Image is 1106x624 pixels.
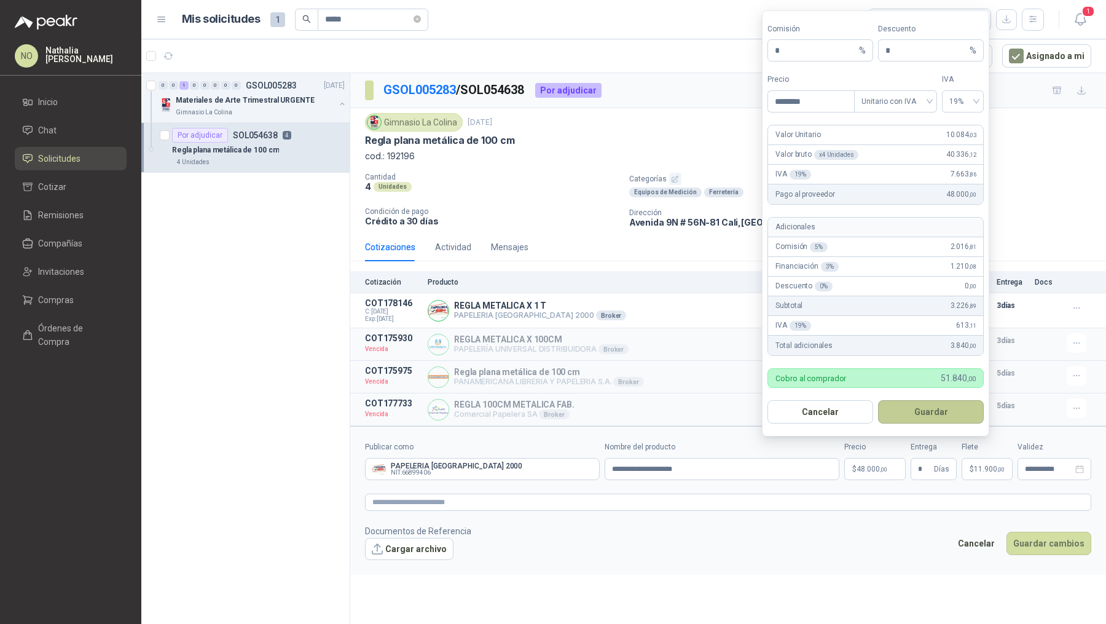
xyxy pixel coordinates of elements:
div: 0 [200,81,210,90]
p: [DATE] [468,117,492,128]
a: Remisiones [15,203,127,227]
span: Compañías [38,237,82,250]
p: Regla plana metálica de 100 cm [365,134,515,147]
p: PAPELERIA [GEOGRAPHIC_DATA] 2000 [454,310,626,320]
img: Company Logo [428,367,449,387]
span: close-circle [414,14,421,25]
p: Pago al proveedor [775,189,835,200]
p: PANAMERICANA LIBRERIA Y PAPELERIA S.A. [454,377,644,387]
span: 48.000 [946,189,976,200]
p: Cotización [365,278,420,286]
span: 1 [270,12,285,27]
p: Producto [428,278,870,286]
p: REGLA METALICA X 1 T [454,301,626,310]
div: 0 [211,81,220,90]
span: 3.226 [951,300,976,312]
p: Avenida 9N # 56N-81 Cali , [GEOGRAPHIC_DATA] [629,217,835,227]
p: COT175930 [365,333,420,343]
p: Gimnasio La Colina [176,108,232,117]
a: Invitaciones [15,260,127,283]
div: Actividad [435,240,471,254]
span: 2.016 [951,241,976,253]
span: ,89 [969,302,976,309]
p: 3 días [997,333,1027,348]
label: Nombre del producto [605,441,839,453]
p: Categorías [629,173,1101,185]
p: PAPELERÍA UNIVERSAL DISTRIBUIDORA [454,344,629,354]
p: COT175975 [365,366,420,376]
div: x 4 Unidades [814,150,859,160]
span: Remisiones [38,208,84,222]
div: Broker [613,377,643,387]
span: Días [934,459,949,480]
div: Gimnasio La Colina [365,113,463,132]
span: 7.663 [951,168,976,180]
div: Broker [539,409,569,419]
div: NO [15,44,38,68]
div: Por adjudicar [172,128,228,143]
span: Invitaciones [38,265,84,278]
span: ,00 [967,375,976,383]
span: close-circle [414,15,421,23]
p: 4 [365,181,371,192]
span: ,08 [969,263,976,270]
p: Total adicionales [775,340,833,352]
p: SOL054638 [233,131,278,140]
p: COT178146 [365,298,420,308]
p: [DATE] [324,80,345,92]
div: Ferretería [704,188,743,197]
button: 1 [1069,9,1091,31]
span: ,00 [969,191,976,198]
span: ,00 [997,466,1005,473]
p: REGLA 100CM METALICA FAB. [454,400,575,409]
span: 0 [965,280,976,292]
span: search [302,15,311,23]
span: Unitario con IVA [861,92,930,111]
p: Regla plana metálica de 100 cm [454,367,644,377]
label: Publicar como [365,441,600,453]
p: Subtotal [775,300,802,312]
p: Vencida [365,408,420,421]
label: Validez [1018,441,1091,453]
div: 0 [169,81,178,90]
div: Equipos de Medición [629,188,702,197]
span: ,86 [969,171,976,178]
div: 3 % [821,262,839,272]
p: Docs [1035,278,1059,286]
p: $ 11.900,00 [962,458,1013,480]
p: Regla plana metálica de 100 cm [172,144,279,156]
a: Cotizar [15,175,127,199]
button: Cargar archivo [365,538,453,560]
a: Órdenes de Compra [15,317,127,353]
span: ,11 [969,322,976,329]
span: Órdenes de Compra [38,322,115,349]
a: 0 0 1 0 0 0 0 0 GSOL005283[DATE] Company LogoMateriales de Arte Trimestral URGENTEGimnasio La Colina [159,78,347,117]
img: Company Logo [428,301,449,321]
div: 0 [221,81,230,90]
label: IVA [942,74,984,85]
div: Cotizaciones [365,240,415,254]
p: 5 días [997,398,1027,413]
p: Crédito a 30 días [365,216,619,226]
p: Comisión [775,241,828,253]
p: Valor Unitario [775,129,820,141]
div: 0 % [815,282,833,291]
p: Adicionales [775,221,815,233]
label: Flete [962,441,1013,453]
label: Descuento [878,23,984,35]
div: 0 [190,81,199,90]
a: Inicio [15,90,127,114]
div: Broker [598,344,629,354]
span: ,00 [969,342,976,349]
span: ,03 [969,132,976,138]
p: Cantidad [365,173,619,181]
p: / SOL054638 [383,81,525,100]
label: Entrega [911,441,957,453]
a: Compras [15,288,127,312]
p: Dirección [629,208,835,217]
label: Precio [844,441,906,453]
p: $48.000,00 [844,458,906,480]
p: IVA [775,168,810,180]
p: Entrega [997,278,1027,286]
img: Company Logo [159,98,173,113]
